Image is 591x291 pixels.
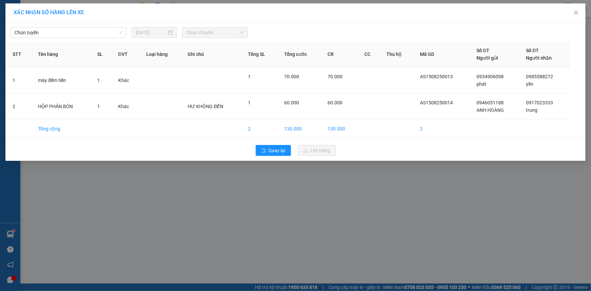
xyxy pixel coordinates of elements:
[359,41,381,67] th: CC
[248,100,251,105] span: 1
[328,100,342,105] span: 60.000
[328,74,342,79] span: 70.000
[477,81,486,87] span: phát
[113,41,141,67] th: ĐVT
[14,9,84,16] span: XÁC NHẬN SỐ HÀNG LÊN XE
[526,55,552,61] span: Người nhận
[136,29,167,36] input: 15/08/2025
[33,93,92,120] td: HỘP PHÂN BÓN
[298,145,336,156] button: uploadLên hàng
[477,100,504,105] span: 0946051188
[97,78,100,83] span: 1
[113,67,141,93] td: Khác
[113,93,141,120] td: Khác
[526,48,539,53] span: Số ĐT
[269,147,286,154] span: Quay lại
[186,27,244,38] span: Chọn chuyến
[420,100,453,105] span: AS1508250014
[381,41,415,67] th: Thu hộ
[261,148,266,153] span: rollback
[567,3,586,22] button: Close
[33,41,92,67] th: Tên hàng
[248,74,251,79] span: 1
[279,120,322,138] td: 130.000
[477,48,489,53] span: Số ĐT
[420,74,453,79] span: AS1508250013
[284,74,299,79] span: 70.000
[526,74,553,79] span: 0985588272
[33,67,92,93] td: máy đếm tiền
[526,100,553,105] span: 0917023333
[279,41,322,67] th: Tổng cước
[477,55,498,61] span: Người gửi
[322,120,359,138] td: 130.000
[242,41,279,67] th: Tổng SL
[188,104,224,109] span: HƯ KHÔNG ĐỀN
[477,74,504,79] span: 0934906098
[141,41,183,67] th: Loại hàng
[7,67,33,93] td: 1
[415,41,471,67] th: Mã GD
[92,41,113,67] th: SL
[15,27,122,38] span: Chọn tuyến
[33,120,92,138] td: Tổng cộng
[573,10,579,15] span: close
[183,41,242,67] th: Ghi chú
[256,145,291,156] button: rollbackQuay lại
[97,104,100,109] span: 1
[477,107,504,113] span: ANH HOÀNG
[7,93,33,120] td: 2
[526,81,534,87] span: yến
[7,41,33,67] th: STT
[242,120,279,138] td: 2
[322,41,359,67] th: CR
[526,107,538,113] span: trung
[415,120,471,138] td: 2
[284,100,299,105] span: 60.000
